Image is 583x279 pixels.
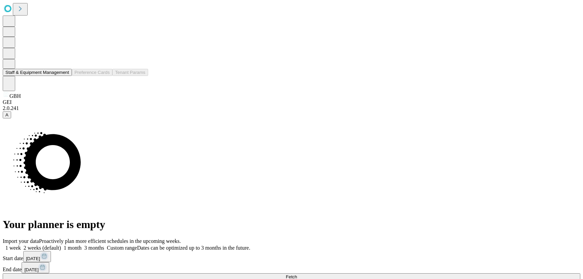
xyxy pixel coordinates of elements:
[137,245,250,251] span: Dates can be optimized up to 3 months in the future.
[3,105,580,111] div: 2.0.241
[64,245,82,251] span: 1 month
[3,99,580,105] div: GEI
[112,69,148,76] button: Tenant Params
[3,238,39,244] span: Import your data
[3,251,580,262] div: Start date
[24,245,61,251] span: 2 weeks (default)
[23,251,51,262] button: [DATE]
[3,69,72,76] button: Staff & Equipment Management
[9,93,21,99] span: GBH
[39,238,181,244] span: Proactively plan more efficient schedules in the upcoming weeks.
[26,256,40,261] span: [DATE]
[84,245,104,251] span: 3 months
[22,262,49,273] button: [DATE]
[107,245,137,251] span: Custom range
[3,111,11,118] button: A
[5,245,21,251] span: 1 week
[72,69,112,76] button: Preference Cards
[5,112,8,117] span: A
[24,267,38,272] span: [DATE]
[3,218,580,231] h1: Your planner is empty
[3,262,580,273] div: End date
